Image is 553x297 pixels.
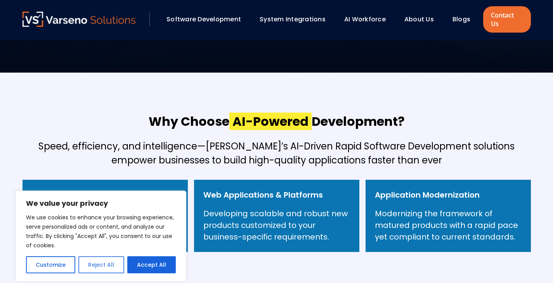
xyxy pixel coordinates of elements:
[203,208,350,243] p: Developing scalable and robust new products customized to your business-specific requirements.
[26,199,176,208] p: We value your privacy
[344,15,386,24] a: AI Workforce
[256,13,336,26] div: System Integrations
[32,189,133,201] h6: Minimum Viable Products
[375,189,480,201] h6: Application Modernization
[452,15,470,24] a: Blogs
[404,15,434,24] a: About Us
[23,12,136,27] img: Varseno Solutions – Product Engineering & IT Services
[229,113,312,130] span: AI-Powered
[375,208,522,243] p: Modernizing the framework of matured products with a rapid pace yet compliant to current standards.
[449,13,481,26] div: Blogs
[26,213,176,250] p: We use cookies to enhance your browsing experience, serve personalized ads or content, and analyz...
[483,6,530,33] a: Contact Us
[166,15,241,24] a: Software Development
[260,15,326,24] a: System Integrations
[78,256,124,273] button: Reject All
[149,113,405,130] h2: Why Choose Development?
[26,256,75,273] button: Customize
[203,189,323,201] h6: Web Applications & Platforms
[127,256,176,273] button: Accept All
[163,13,252,26] div: Software Development
[400,13,445,26] div: About Us
[23,139,531,167] h5: Speed, efficiency, and intelligence—[PERSON_NAME]’s AI-Driven Rapid Software Development solution...
[340,13,397,26] div: AI Workforce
